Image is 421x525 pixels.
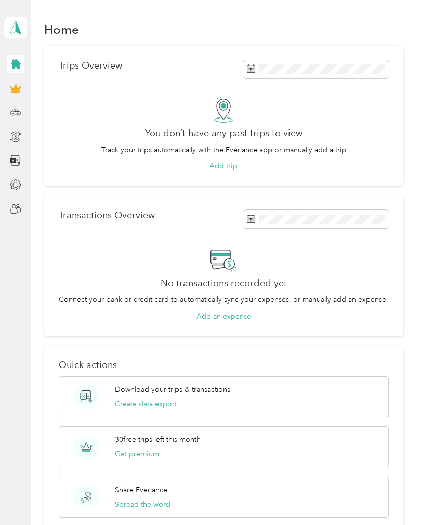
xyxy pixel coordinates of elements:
button: Spread the word [115,499,170,510]
p: Transactions Overview [59,210,155,221]
p: 30 free trips left this month [115,434,201,445]
p: Connect your bank or credit card to automatically sync your expenses, or manually add an expense. [59,294,388,305]
p: Track your trips automatically with the Everlance app or manually add a trip [101,145,346,155]
p: Quick actions [59,360,389,371]
button: Get premium [115,449,159,460]
h2: You don’t have any past trips to view [145,128,302,139]
h1: Home [44,24,79,35]
p: Share Everlance [115,484,167,495]
h2: No transactions recorded yet [161,278,287,289]
p: Trips Overview [59,60,122,71]
iframe: Everlance-gr Chat Button Frame [363,467,421,525]
button: Add an expense [196,311,251,322]
button: Create data export [115,399,177,410]
p: Download your trips & transactions [115,384,230,395]
button: Add trip [209,161,238,172]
